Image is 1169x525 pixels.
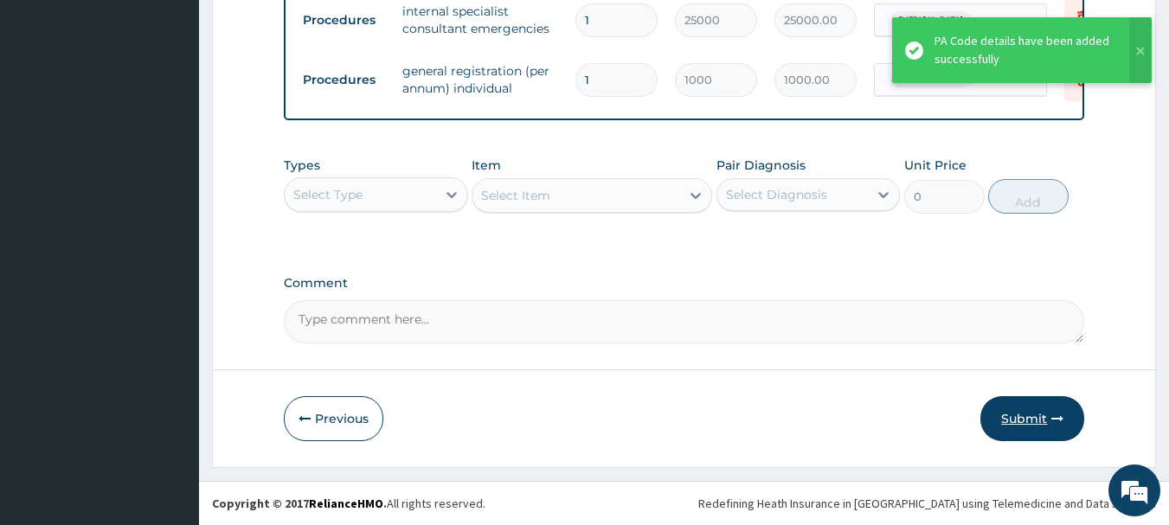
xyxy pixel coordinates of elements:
[294,64,394,96] td: Procedures
[890,71,972,88] span: [MEDICAL_DATA]
[890,11,972,29] span: [MEDICAL_DATA]
[309,496,383,511] a: RelianceHMO
[698,495,1156,512] div: Redefining Heath Insurance in [GEOGRAPHIC_DATA] using Telemedicine and Data Science!
[212,496,387,511] strong: Copyright © 2017 .
[472,157,501,174] label: Item
[394,54,567,106] td: general registration (per annum) individual
[726,186,827,203] div: Select Diagnosis
[199,481,1169,525] footer: All rights reserved.
[9,345,330,406] textarea: Type your message and hit 'Enter'
[294,4,394,36] td: Procedures
[32,86,70,130] img: d_794563401_company_1708531726252_794563401
[716,157,806,174] label: Pair Diagnosis
[90,97,291,119] div: Chat with us now
[988,179,1069,214] button: Add
[284,276,1085,291] label: Comment
[904,157,967,174] label: Unit Price
[284,396,383,441] button: Previous
[980,396,1084,441] button: Submit
[100,154,239,329] span: We're online!
[284,158,320,173] label: Types
[284,9,325,50] div: Minimize live chat window
[293,186,363,203] div: Select Type
[935,32,1113,68] div: PA Code details have been added successfully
